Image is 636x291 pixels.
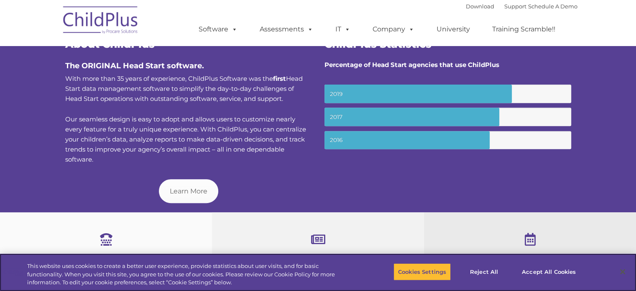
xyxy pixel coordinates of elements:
[517,263,580,281] button: Accept All Cookies
[428,21,478,38] a: University
[393,263,451,281] button: Cookies Settings
[484,21,564,38] a: Training Scramble!!
[59,0,143,42] img: ChildPlus by Procare Solutions
[324,85,571,103] small: 2019
[327,21,359,38] a: IT
[466,3,494,10] a: Download
[65,75,303,103] span: With more than 35 years of experience, ChildPlus Software was the Head Start data management soft...
[190,21,246,38] a: Software
[159,179,218,203] a: Learn More
[273,75,286,82] b: first
[324,108,571,126] small: 2017
[613,263,632,281] button: Close
[251,21,322,38] a: Assessments
[528,3,577,10] a: Schedule A Demo
[466,3,577,10] font: |
[324,61,499,69] strong: Percentage of Head Start agencies that use ChildPlus
[65,61,204,70] span: The ORIGINAL Head Start software.
[504,3,526,10] a: Support
[27,262,350,287] div: This website uses cookies to create a better user experience, provide statistics about user visit...
[364,21,423,38] a: Company
[65,115,306,163] span: Our seamless design is easy to adopt and allows users to customize nearly every feature for a tru...
[324,131,571,149] small: 2016
[458,263,510,281] button: Reject All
